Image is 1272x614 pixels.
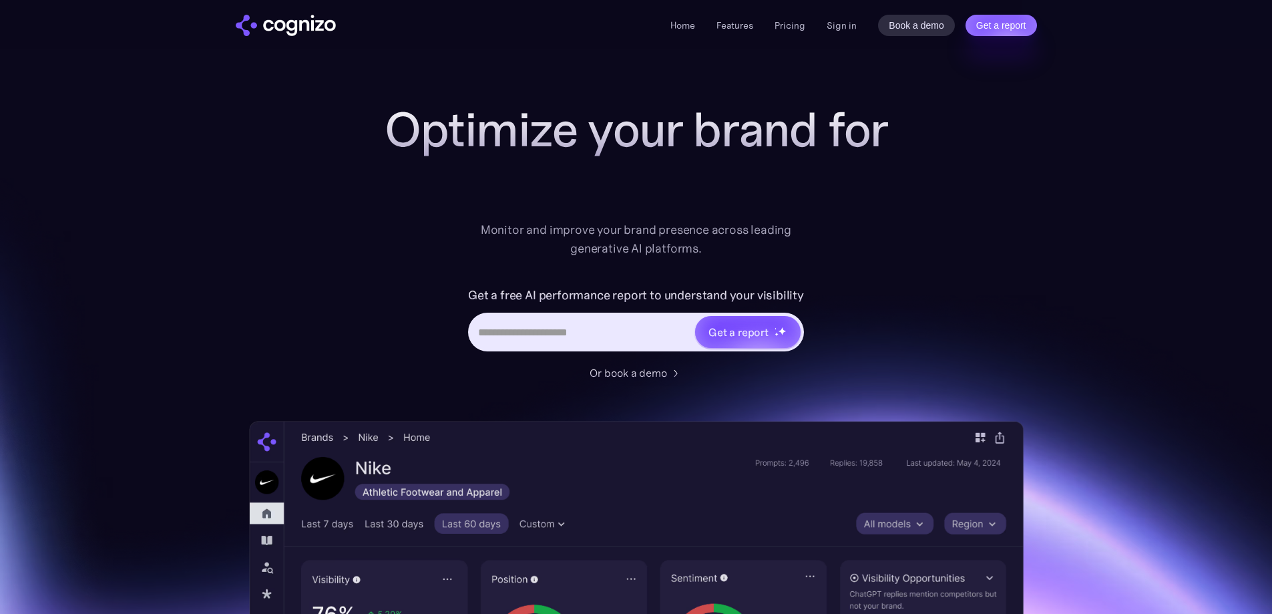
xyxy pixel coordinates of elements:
[708,324,769,340] div: Get a report
[827,17,857,33] a: Sign in
[369,103,903,156] h1: Optimize your brand for
[775,332,779,337] img: star
[775,19,805,31] a: Pricing
[472,220,801,258] div: Monitor and improve your brand presence across leading generative AI platforms.
[236,15,336,36] img: cognizo logo
[670,19,695,31] a: Home
[590,365,683,381] a: Or book a demo
[966,15,1037,36] a: Get a report
[468,285,804,358] form: Hero URL Input Form
[694,315,802,349] a: Get a reportstarstarstar
[775,327,777,329] img: star
[236,15,336,36] a: home
[716,19,753,31] a: Features
[778,327,787,335] img: star
[590,365,667,381] div: Or book a demo
[468,285,804,306] label: Get a free AI performance report to understand your visibility
[878,15,955,36] a: Book a demo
